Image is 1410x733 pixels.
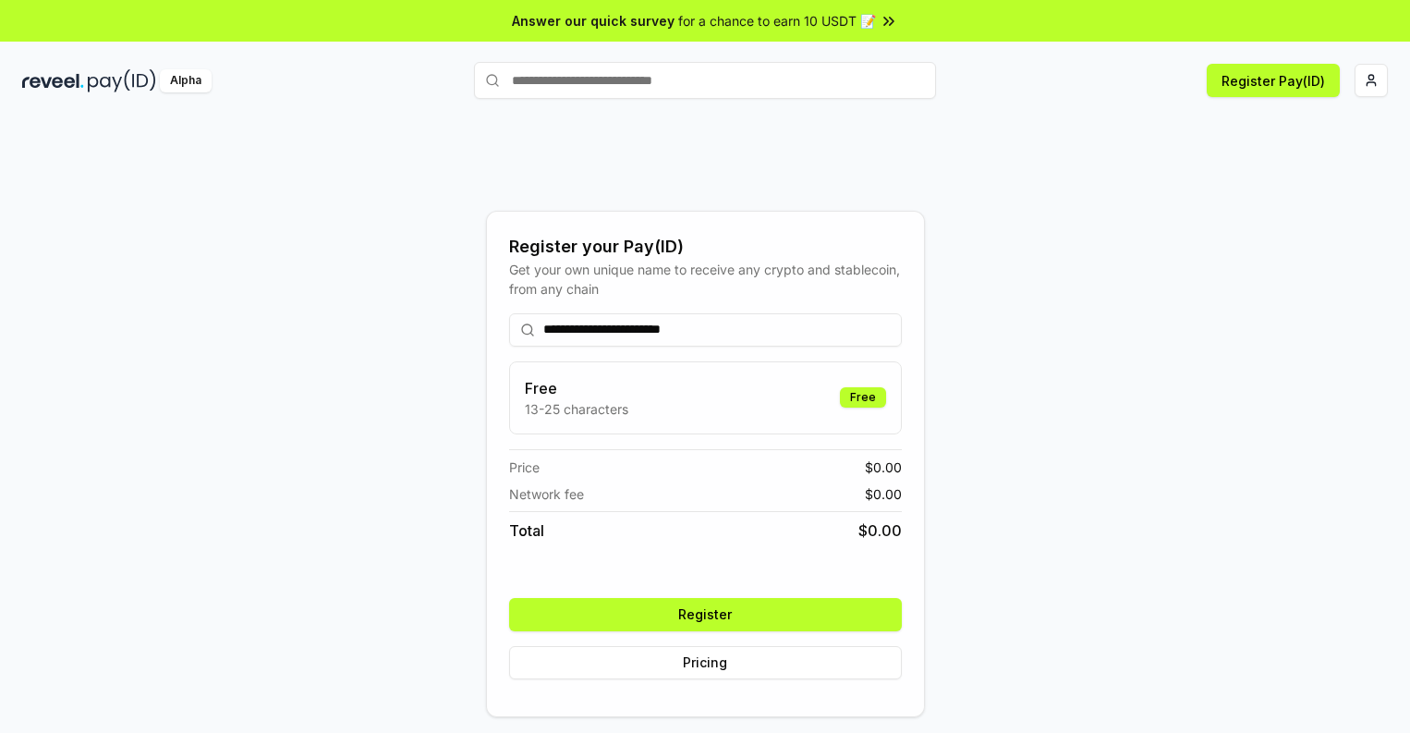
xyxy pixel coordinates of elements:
[509,458,540,477] span: Price
[160,69,212,92] div: Alpha
[509,484,584,504] span: Network fee
[525,399,628,419] p: 13-25 characters
[512,11,675,31] span: Answer our quick survey
[509,519,544,542] span: Total
[88,69,156,92] img: pay_id
[509,234,902,260] div: Register your Pay(ID)
[509,260,902,299] div: Get your own unique name to receive any crypto and stablecoin, from any chain
[858,519,902,542] span: $ 0.00
[509,598,902,631] button: Register
[865,484,902,504] span: $ 0.00
[1207,64,1340,97] button: Register Pay(ID)
[865,458,902,477] span: $ 0.00
[525,377,628,399] h3: Free
[22,69,84,92] img: reveel_dark
[509,646,902,679] button: Pricing
[678,11,876,31] span: for a chance to earn 10 USDT 📝
[840,387,886,408] div: Free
